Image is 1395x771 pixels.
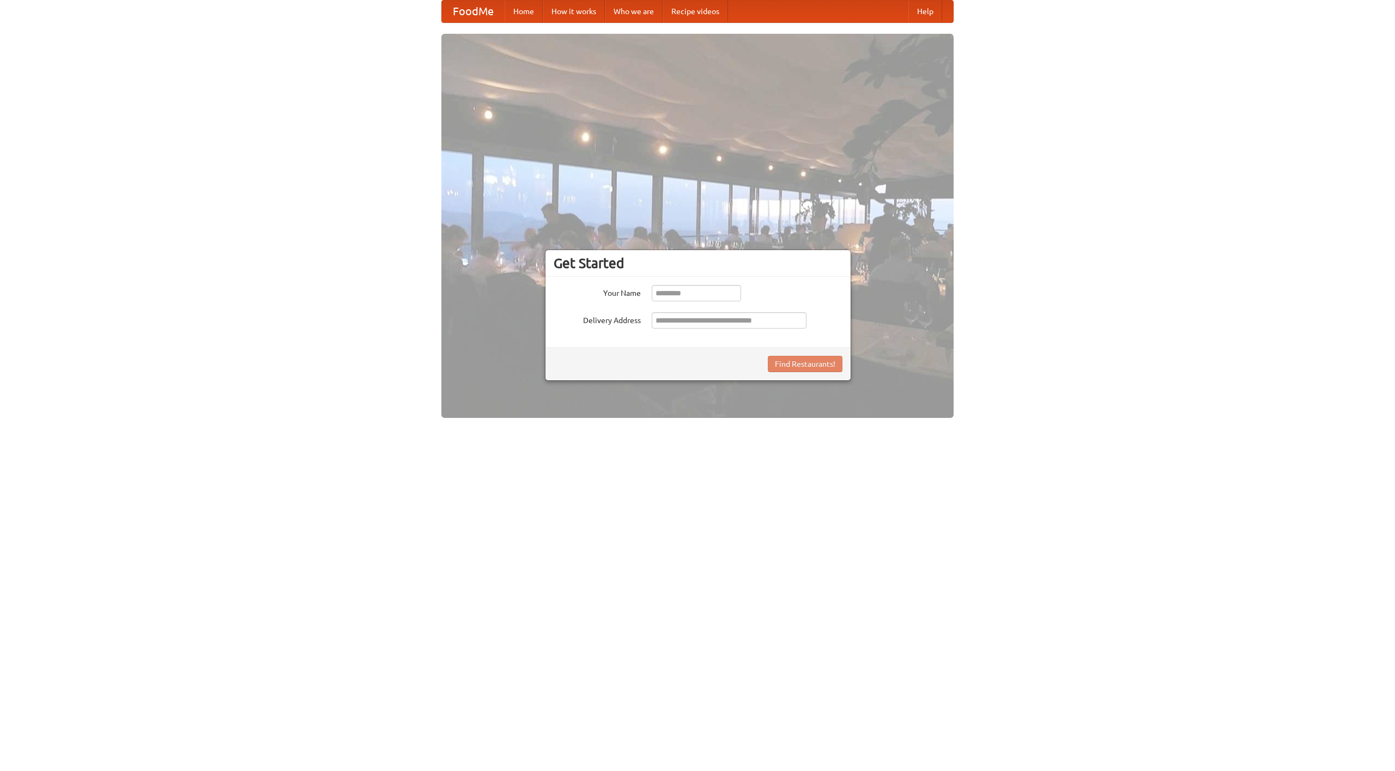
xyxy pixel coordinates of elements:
h3: Get Started [554,255,842,271]
label: Your Name [554,285,641,299]
a: Recipe videos [663,1,728,22]
button: Find Restaurants! [768,356,842,372]
a: Help [908,1,942,22]
a: Who we are [605,1,663,22]
a: Home [505,1,543,22]
label: Delivery Address [554,312,641,326]
a: How it works [543,1,605,22]
a: FoodMe [442,1,505,22]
